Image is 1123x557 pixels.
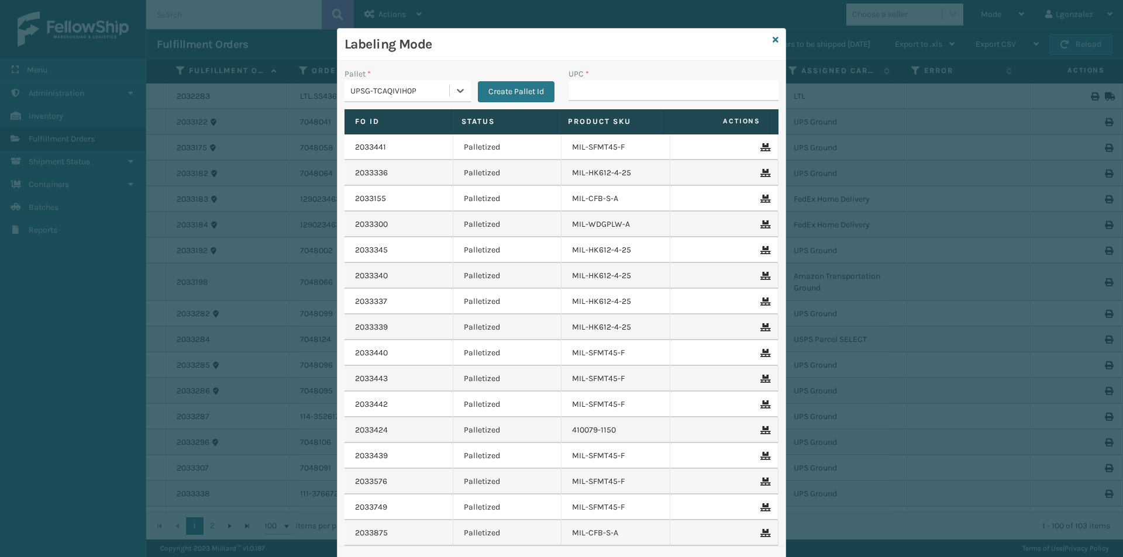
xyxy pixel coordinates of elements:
i: Remove From Pallet [760,426,767,434]
td: Palletized [453,289,562,314]
i: Remove From Pallet [760,349,767,357]
td: Palletized [453,469,562,494]
i: Remove From Pallet [760,323,767,331]
a: 2033337 [355,296,387,307]
td: MIL-HK612-4-25 [561,314,670,340]
td: Palletized [453,263,562,289]
i: Remove From Pallet [760,400,767,409]
td: Palletized [453,186,562,212]
i: Remove From Pallet [760,297,767,306]
a: 2033576 [355,476,387,487]
td: Palletized [453,392,562,417]
td: Palletized [453,160,562,186]
td: MIL-SFMT45-F [561,469,670,494]
td: MIL-CFB-S-A [561,186,670,212]
a: 2033875 [355,527,388,539]
td: MIL-SFMT45-F [561,134,670,160]
a: 2033340 [355,270,388,282]
h3: Labeling Mode [345,36,768,53]
td: Palletized [453,417,562,443]
div: UPSG-TCAQIVIH0P [350,85,450,97]
i: Remove From Pallet [760,143,767,151]
td: MIL-HK612-4-25 [561,289,670,314]
label: Product SKU [568,116,653,127]
td: MIL-SFMT45-F [561,340,670,366]
td: MIL-SFMT45-F [561,366,670,392]
a: 2033442 [355,399,388,410]
i: Remove From Pallet [760,246,767,254]
label: Pallet [345,68,371,80]
td: Palletized [453,314,562,340]
td: Palletized [453,443,562,469]
td: Palletized [453,494,562,520]
button: Create Pallet Id [478,81,554,102]
td: 410079-1150 [561,417,670,443]
a: 2033345 [355,244,388,256]
a: 2033336 [355,167,388,179]
td: Palletized [453,366,562,392]
a: 2033443 [355,373,388,385]
i: Remove From Pallet [760,503,767,511]
i: Remove From Pallet [760,529,767,537]
td: MIL-SFMT45-F [561,443,670,469]
td: MIL-HK612-4-25 [561,263,670,289]
label: Fo Id [355,116,440,127]
label: Status [461,116,546,127]
td: Palletized [453,134,562,160]
td: MIL-SFMT45-F [561,392,670,417]
i: Remove From Pallet [760,478,767,486]
a: 2033439 [355,450,388,462]
td: MIL-WDGPLW-A [561,212,670,237]
a: 2033440 [355,347,388,359]
a: 2033300 [355,219,388,230]
a: 2033155 [355,193,386,205]
td: MIL-HK612-4-25 [561,237,670,263]
td: Palletized [453,212,562,237]
td: Palletized [453,340,562,366]
a: 2033749 [355,501,387,513]
td: MIL-CFB-S-A [561,520,670,546]
a: 2033424 [355,424,388,436]
td: Palletized [453,520,562,546]
i: Remove From Pallet [760,195,767,203]
i: Remove From Pallet [760,220,767,229]
i: Remove From Pallet [760,375,767,383]
td: Palletized [453,237,562,263]
span: Actions [667,112,767,131]
a: 2033339 [355,321,388,333]
i: Remove From Pallet [760,272,767,280]
i: Remove From Pallet [760,169,767,177]
a: 2033441 [355,141,386,153]
td: MIL-HK612-4-25 [561,160,670,186]
label: UPC [569,68,589,80]
td: MIL-SFMT45-F [561,494,670,520]
i: Remove From Pallet [760,452,767,460]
